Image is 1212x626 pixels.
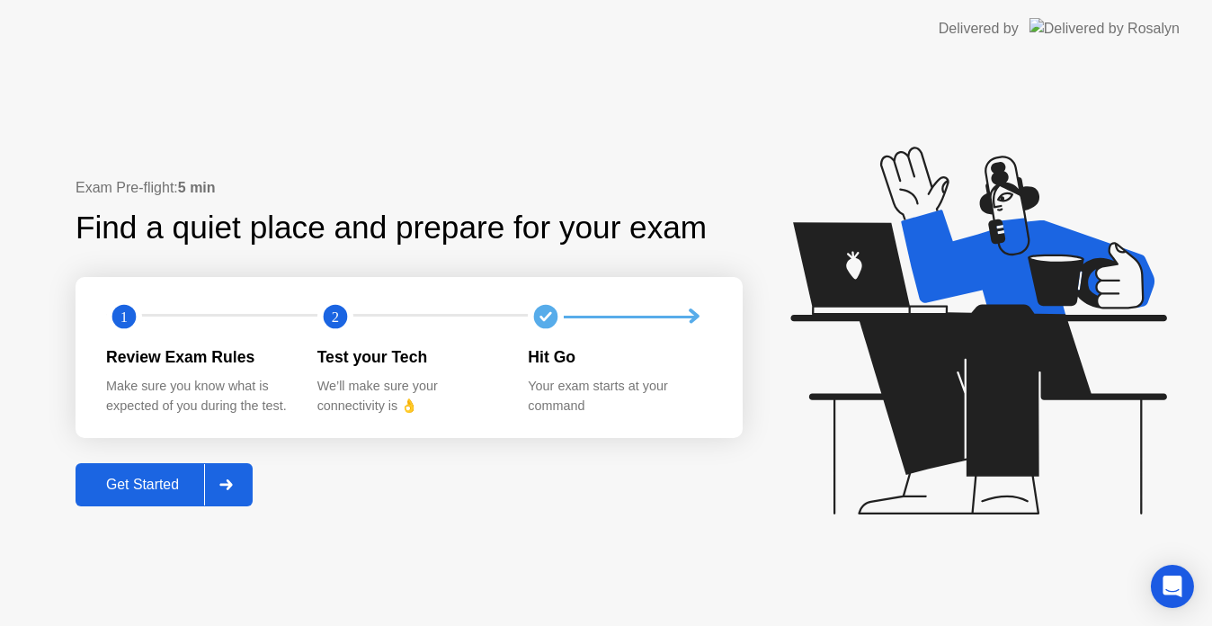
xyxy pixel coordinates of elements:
[317,377,500,416] div: We’ll make sure your connectivity is 👌
[332,309,339,326] text: 2
[76,463,253,506] button: Get Started
[528,377,710,416] div: Your exam starts at your command
[120,309,128,326] text: 1
[317,345,500,369] div: Test your Tech
[939,18,1019,40] div: Delivered by
[76,177,743,199] div: Exam Pre-flight:
[528,345,710,369] div: Hit Go
[106,377,289,416] div: Make sure you know what is expected of you during the test.
[1151,565,1194,608] div: Open Intercom Messenger
[76,204,709,252] div: Find a quiet place and prepare for your exam
[1029,18,1180,39] img: Delivered by Rosalyn
[81,477,204,493] div: Get Started
[178,180,216,195] b: 5 min
[106,345,289,369] div: Review Exam Rules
